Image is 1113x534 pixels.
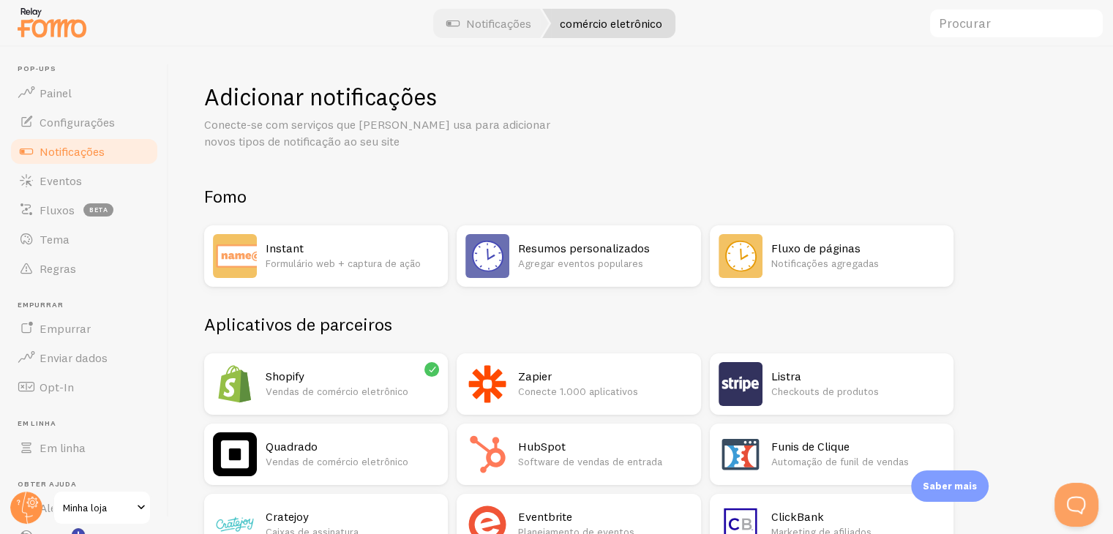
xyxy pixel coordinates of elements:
font: Vendas de comércio eletrônico [266,385,408,398]
font: Notificações [40,144,105,159]
img: Funis de Clique [719,432,762,476]
font: Obter ajuda [18,479,77,489]
font: Funis de Clique [771,439,850,454]
font: Shopify [266,369,304,383]
font: Tema [40,232,70,247]
a: Opt-In [9,372,160,402]
img: Zapier [465,362,509,406]
font: Fomo [204,185,247,207]
a: Minha loja [53,490,151,525]
font: HubSpot [518,439,566,454]
font: Listra [771,369,801,383]
font: Minha loja [63,501,107,514]
font: Regras [40,261,76,276]
img: Listra [719,362,762,406]
font: Painel [40,86,72,100]
font: Eventbrite [518,509,572,524]
img: Fluxo de páginas [719,234,762,278]
font: Empurrar [40,321,91,336]
font: Conecte 1.000 aplicativos [518,385,638,398]
a: Configurações [9,108,160,137]
font: Em linha [18,418,56,428]
font: Fluxo de páginas [771,241,861,255]
img: Quadrado [213,432,257,476]
font: Opt-In [40,380,74,394]
div: Saber mais [911,470,989,502]
a: Painel [9,78,160,108]
font: Vendas de comércio eletrônico [266,455,408,468]
a: Eventos [9,166,160,195]
font: Aplicativos de parceiros [204,313,392,335]
img: fomo-relay-logo-orange.svg [15,4,89,41]
font: Saber mais [923,480,977,492]
font: beta [89,206,108,214]
img: Instant [213,234,257,278]
font: ClickBank [771,509,824,524]
font: Zapier [518,369,552,383]
font: Eventos [40,173,82,188]
a: Notificações [9,137,160,166]
font: Agregar eventos populares [518,257,643,270]
img: Shopify [213,362,257,406]
font: Checkouts de produtos [771,385,879,398]
font: Automação de funil de vendas [771,455,909,468]
font: Conecte-se com serviços que [PERSON_NAME] usa para adicionar novos tipos de notificação ao seu site [204,117,550,148]
font: Configurações [40,115,115,129]
font: Adicionar notificações [204,83,437,111]
a: Empurrar [9,314,160,343]
iframe: Help Scout Beacon - Aberto [1054,483,1098,527]
font: Resumos personalizados [518,241,650,255]
a: Fluxos beta [9,195,160,225]
a: Enviar dados [9,343,160,372]
img: HubSpot [465,432,509,476]
img: Resumos personalizados [465,234,509,278]
font: Fluxos [40,203,75,217]
a: Regras [9,254,160,283]
font: Empurrar [18,300,63,309]
font: Pop-ups [18,64,56,73]
font: Cratejoy [266,509,309,524]
font: Notificações agregadas [771,257,879,270]
font: Software de vendas de entrada [518,455,662,468]
font: Formulário web + captura de ação [266,257,421,270]
font: Enviar dados [40,350,108,365]
font: Em linha [40,440,86,455]
font: Instant [266,241,304,255]
a: Tema [9,225,160,254]
font: Quadrado [266,439,318,454]
a: Em linha [9,433,160,462]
